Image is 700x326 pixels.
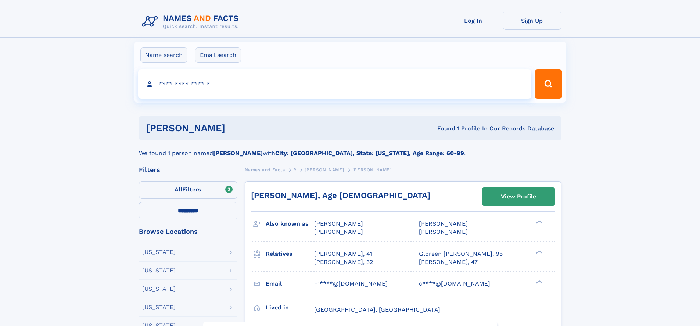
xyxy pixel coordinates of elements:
b: [PERSON_NAME] [213,150,263,157]
span: [PERSON_NAME] [314,228,363,235]
span: [PERSON_NAME] [352,167,392,172]
span: [PERSON_NAME] [419,220,468,227]
a: Gloreen [PERSON_NAME], 95 [419,250,503,258]
div: Browse Locations [139,228,237,235]
span: [PERSON_NAME] [305,167,344,172]
div: ❯ [534,279,543,284]
div: [US_STATE] [142,249,176,255]
span: [PERSON_NAME] [314,220,363,227]
a: Log In [444,12,503,30]
h3: Email [266,277,314,290]
div: ❯ [534,250,543,254]
span: [PERSON_NAME] [419,228,468,235]
label: Filters [139,181,237,199]
a: View Profile [482,188,555,205]
label: Name search [140,47,187,63]
div: View Profile [501,188,536,205]
button: Search Button [535,69,562,99]
span: [GEOGRAPHIC_DATA], [GEOGRAPHIC_DATA] [314,306,440,313]
h3: Lived in [266,301,314,314]
div: [US_STATE] [142,286,176,292]
div: [US_STATE] [142,304,176,310]
span: R [293,167,297,172]
div: ❯ [534,220,543,225]
a: [PERSON_NAME], Age [DEMOGRAPHIC_DATA] [251,191,430,200]
img: Logo Names and Facts [139,12,245,32]
a: [PERSON_NAME], 47 [419,258,478,266]
a: [PERSON_NAME], 32 [314,258,373,266]
a: [PERSON_NAME], 41 [314,250,372,258]
h3: Also known as [266,218,314,230]
h1: [PERSON_NAME] [146,123,331,133]
div: We found 1 person named with . [139,140,561,158]
h3: Relatives [266,248,314,260]
span: All [175,186,182,193]
a: [PERSON_NAME] [305,165,344,174]
label: Email search [195,47,241,63]
a: R [293,165,297,174]
div: Filters [139,166,237,173]
input: search input [138,69,532,99]
a: Sign Up [503,12,561,30]
b: City: [GEOGRAPHIC_DATA], State: [US_STATE], Age Range: 60-99 [275,150,464,157]
a: Names and Facts [245,165,285,174]
div: [US_STATE] [142,268,176,273]
div: Found 1 Profile In Our Records Database [331,125,554,133]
